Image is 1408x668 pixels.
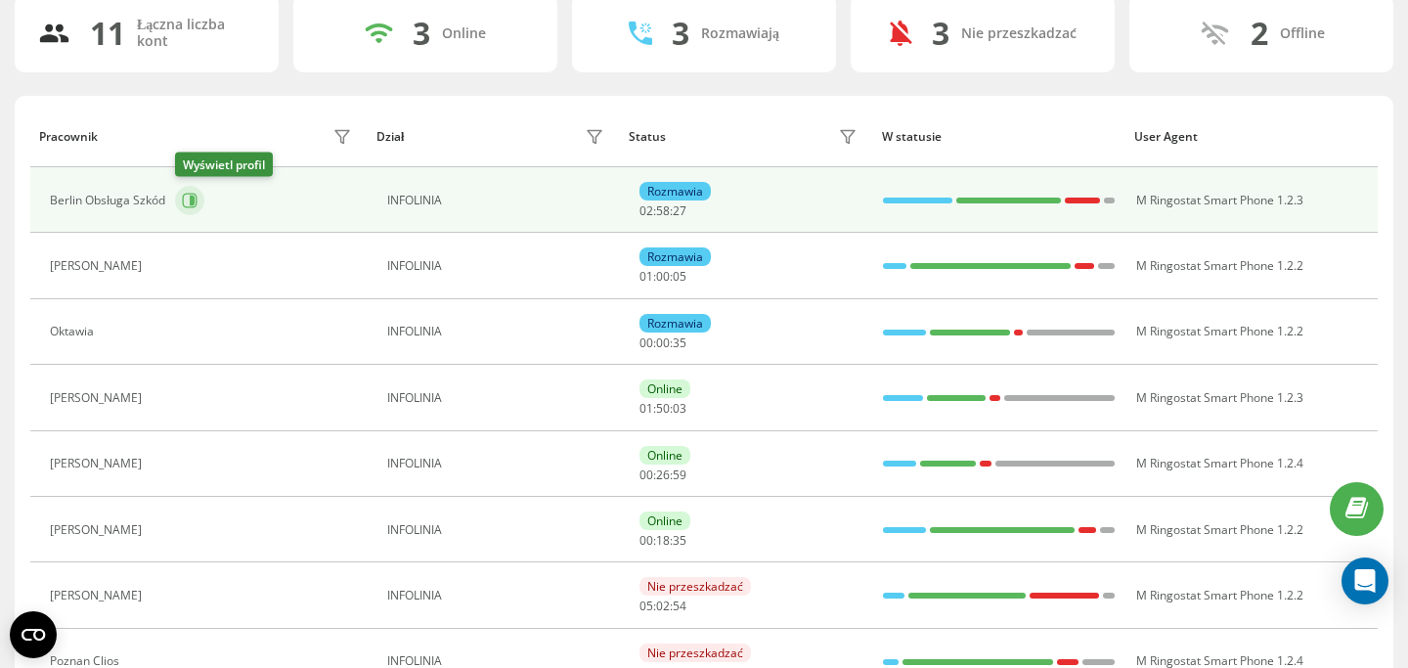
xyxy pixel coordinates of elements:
[673,467,686,483] span: 59
[387,654,609,668] div: INFOLINIA
[656,598,670,614] span: 02
[1136,389,1303,406] span: M Ringostat Smart Phone 1.2.3
[1251,15,1268,52] div: 2
[639,379,690,398] div: Online
[673,334,686,351] span: 35
[413,15,430,52] div: 3
[1134,130,1369,144] div: User Agent
[639,247,711,266] div: Rozmawia
[39,130,98,144] div: Pracownik
[387,391,609,405] div: INFOLINIA
[1136,192,1303,208] span: M Ringostat Smart Phone 1.2.3
[656,467,670,483] span: 26
[639,400,653,417] span: 01
[1136,455,1303,471] span: M Ringostat Smart Phone 1.2.4
[1342,557,1388,604] div: Open Intercom Messenger
[50,325,99,338] div: Oktawia
[1136,323,1303,339] span: M Ringostat Smart Phone 1.2.2
[50,391,147,405] div: [PERSON_NAME]
[639,402,686,416] div: : :
[387,325,609,338] div: INFOLINIA
[673,400,686,417] span: 03
[1136,587,1303,603] span: M Ringostat Smart Phone 1.2.2
[137,17,255,50] div: Łączna liczba kont
[639,467,653,483] span: 00
[673,202,686,219] span: 27
[50,457,147,470] div: [PERSON_NAME]
[639,314,711,333] div: Rozmawia
[639,204,686,218] div: : :
[639,446,690,465] div: Online
[961,25,1077,42] div: Nie przeszkadzać
[656,202,670,219] span: 58
[639,336,686,350] div: : :
[639,532,653,549] span: 00
[673,532,686,549] span: 35
[639,512,690,530] div: Online
[639,468,686,482] div: : :
[639,600,686,613] div: : :
[50,654,124,668] div: Poznan Clios
[639,598,653,614] span: 05
[50,589,147,602] div: [PERSON_NAME]
[629,130,666,144] div: Status
[1136,521,1303,538] span: M Ringostat Smart Phone 1.2.2
[639,202,653,219] span: 02
[639,577,751,596] div: Nie przeszkadzać
[932,15,949,52] div: 3
[387,457,609,470] div: INFOLINIA
[656,400,670,417] span: 50
[387,259,609,273] div: INFOLINIA
[656,532,670,549] span: 18
[50,194,170,207] div: Berlin Obsługa Szkód
[639,644,751,662] div: Nie przeszkadzać
[701,25,779,42] div: Rozmawiają
[673,268,686,285] span: 05
[10,611,57,658] button: Open CMP widget
[1280,25,1325,42] div: Offline
[639,182,711,200] div: Rozmawia
[175,153,273,177] div: Wyświetl profil
[50,259,147,273] div: [PERSON_NAME]
[656,334,670,351] span: 00
[639,270,686,284] div: : :
[387,589,609,602] div: INFOLINIA
[50,523,147,537] div: [PERSON_NAME]
[639,334,653,351] span: 00
[672,15,689,52] div: 3
[387,523,609,537] div: INFOLINIA
[656,268,670,285] span: 00
[1136,257,1303,274] span: M Ringostat Smart Phone 1.2.2
[882,130,1117,144] div: W statusie
[442,25,486,42] div: Online
[639,534,686,548] div: : :
[639,268,653,285] span: 01
[387,194,609,207] div: INFOLINIA
[673,598,686,614] span: 54
[376,130,404,144] div: Dział
[90,15,125,52] div: 11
